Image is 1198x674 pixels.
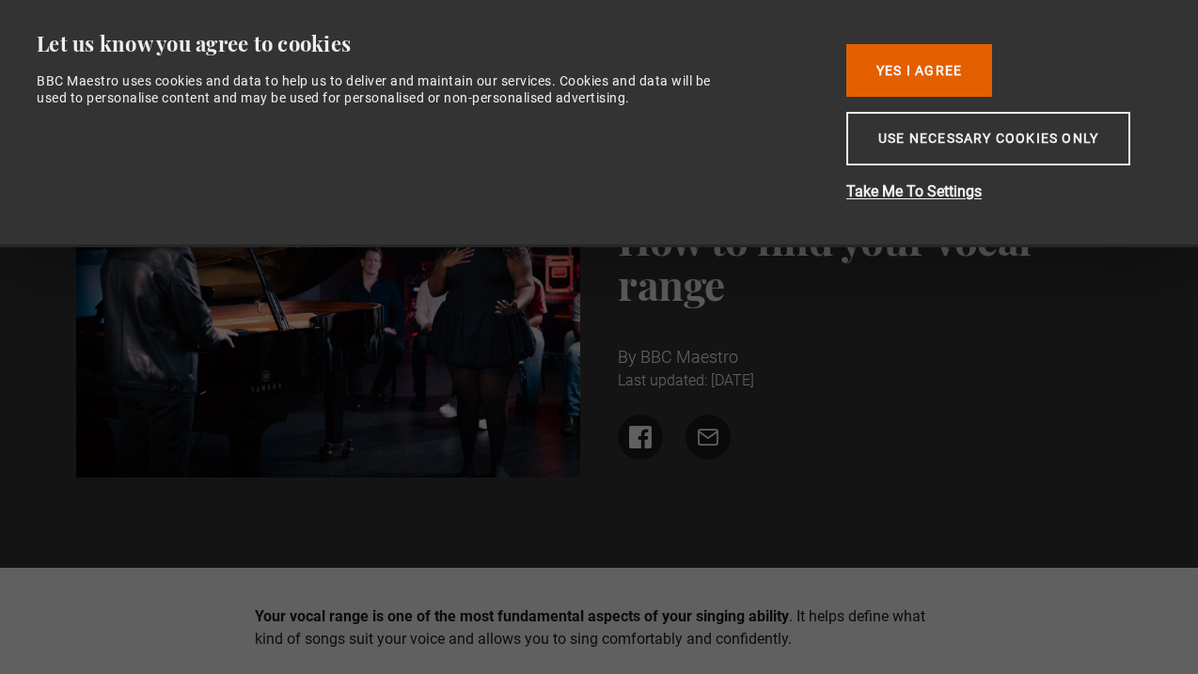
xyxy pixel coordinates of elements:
button: Yes I Agree [846,44,992,97]
span: BBC Maestro [640,347,738,367]
div: BBC Maestro uses cookies and data to help us to deliver and maintain our services. Cookies and da... [37,72,739,106]
button: Use necessary cookies only [846,112,1130,165]
button: Take Me To Settings [846,180,1147,203]
span: By [618,347,637,367]
div: Let us know you agree to cookies [37,30,817,57]
strong: Your vocal range is one of the most fundamental aspects of your singing ability [255,607,789,625]
p: . It helps define what kind of songs suit your voice and allows you to sing comfortably and confi... [255,605,944,650]
time: Last updated: [DATE] [618,371,754,389]
h1: How to find your vocal range [618,216,1123,306]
